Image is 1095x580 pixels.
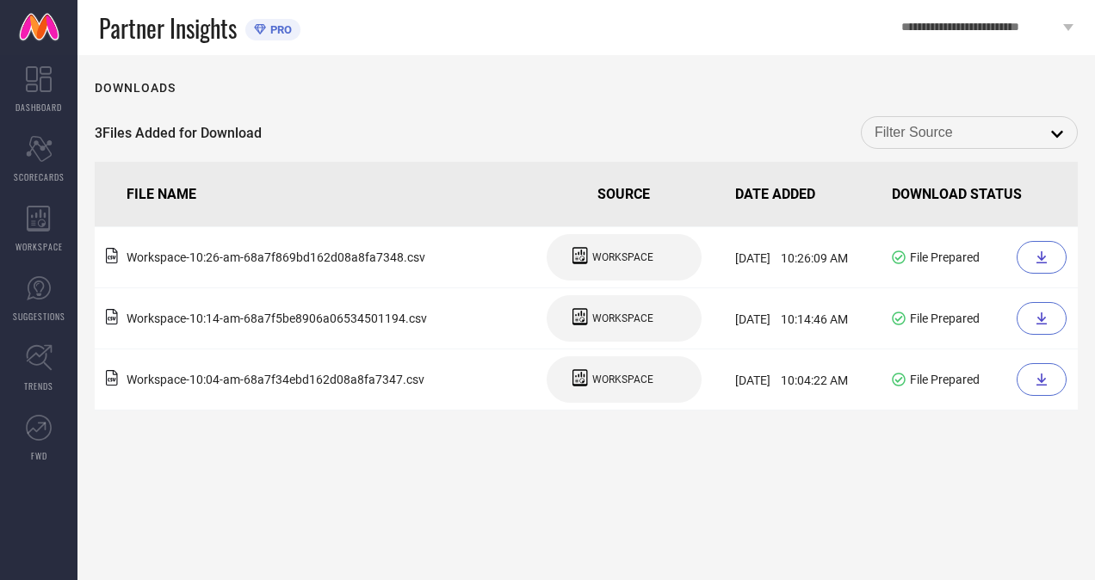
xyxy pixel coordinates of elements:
[1017,302,1071,335] a: Download
[592,251,653,263] span: WORKSPACE
[14,170,65,183] span: SCORECARDS
[592,312,653,324] span: WORKSPACE
[95,81,176,95] h1: Downloads
[24,379,53,392] span: TRENDS
[1017,241,1071,274] a: Download
[15,240,63,253] span: WORKSPACE
[127,312,427,325] span: Workspace - 10:14-am - 68a7f5be8906a06534501194 .csv
[266,23,292,36] span: PRO
[735,312,848,326] span: [DATE] 10:14:46 AM
[95,125,262,141] span: 3 Files Added for Download
[99,10,237,46] span: Partner Insights
[13,310,65,323] span: SUGGESTIONS
[31,449,47,462] span: FWD
[910,250,980,264] span: File Prepared
[728,162,885,227] th: DATE ADDED
[885,162,1078,227] th: DOWNLOAD STATUS
[735,251,848,265] span: [DATE] 10:26:09 AM
[127,250,425,264] span: Workspace - 10:26-am - 68a7f869bd162d08a8fa7348 .csv
[15,101,62,114] span: DASHBOARD
[1017,363,1071,396] a: Download
[910,312,980,325] span: File Prepared
[910,373,980,386] span: File Prepared
[127,373,424,386] span: Workspace - 10:04-am - 68a7f34ebd162d08a8fa7347 .csv
[735,373,848,387] span: [DATE] 10:04:22 AM
[95,162,520,227] th: FILE NAME
[520,162,729,227] th: SOURCE
[592,373,653,386] span: WORKSPACE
